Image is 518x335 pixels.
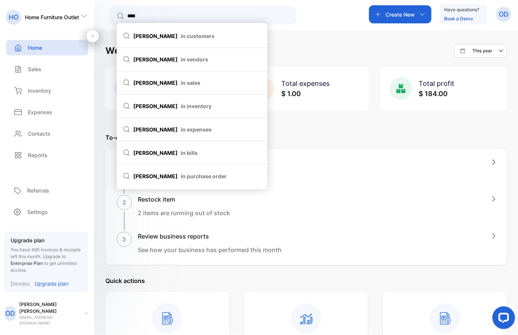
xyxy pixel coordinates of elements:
[19,315,78,326] p: [EMAIL_ADDRESS][DOMAIN_NAME]
[105,133,507,142] p: To-do
[123,149,261,157] span: [PERSON_NAME]
[35,280,69,288] p: Upgrade plan
[28,151,47,159] p: Reports
[9,12,18,22] p: HO
[28,130,50,138] p: Contacts
[281,90,301,98] span: $ 1.00
[369,5,431,23] button: Create New
[28,108,52,116] p: Expenses
[181,172,227,180] span: in purchase order
[138,195,230,204] h1: Restock item
[496,5,511,23] button: OD
[138,208,230,217] p: 2 items are running out of stock
[499,9,509,19] p: OD
[138,245,282,254] p: See how your business has performed this month
[27,187,49,194] p: Referrals
[30,280,69,288] a: Upgrade plan
[281,80,329,87] span: Total expenses
[122,198,126,207] p: 2
[138,232,282,241] h1: Review business reports
[181,32,215,40] span: in customers
[11,260,43,266] span: Enterprise Plan
[123,125,261,133] span: [PERSON_NAME]
[27,208,48,216] p: Settings
[123,32,261,40] span: [PERSON_NAME]
[11,254,76,273] span: Upgrade to to get unlimited access.
[19,301,78,315] p: [PERSON_NAME] [PERSON_NAME]
[385,11,415,18] p: Create New
[123,55,261,63] span: [PERSON_NAME]
[28,87,51,95] p: Inventory
[105,44,250,58] h1: Welcome back, [PERSON_NAME]
[181,55,208,63] span: in vendors
[454,44,507,58] button: This year
[11,280,30,288] p: Dismiss
[11,246,82,274] p: You have 495 invoices & receipts left this month.
[181,125,212,133] span: in expenses
[11,236,82,244] p: Upgrade plan
[5,309,15,318] p: OD
[28,65,41,73] p: Sales
[419,80,455,87] span: Total profit
[419,90,448,98] span: $ 184.00
[181,79,200,87] span: in sales
[105,276,507,285] p: Quick actions
[123,172,261,180] span: [PERSON_NAME]
[122,235,126,244] p: 3
[181,149,198,157] span: in bills
[486,303,518,335] iframe: LiveChat chat widget
[123,79,261,87] span: [PERSON_NAME]
[472,47,492,54] p: This year
[28,44,42,52] p: Home
[444,16,473,21] a: Book a Demo
[25,13,79,21] p: Home Furniture Outlet
[181,102,212,110] span: in inventory
[123,102,261,110] span: [PERSON_NAME]
[444,6,479,14] p: Have questions?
